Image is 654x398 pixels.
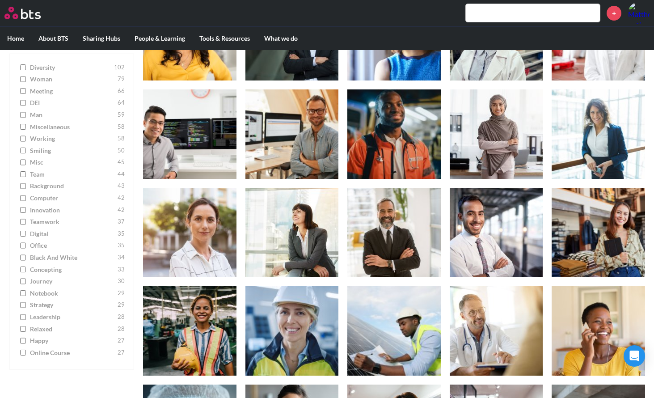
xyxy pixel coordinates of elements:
[118,301,125,310] span: 29
[31,27,76,50] label: About BTS
[628,2,650,24] img: Matthew Tonken
[30,135,115,144] span: working
[30,218,115,227] span: teamwork
[30,254,115,263] span: Black and White
[30,194,115,203] span: computer
[118,348,125,357] span: 27
[20,219,26,225] input: teamwork 37
[127,27,192,50] label: People & Learning
[118,146,125,155] span: 50
[118,170,125,179] span: 44
[30,229,115,238] span: digital
[118,182,125,191] span: 43
[118,218,125,227] span: 37
[20,338,26,344] input: happy 27
[118,313,125,322] span: 28
[20,88,26,94] input: meeting 66
[30,182,115,191] span: background
[20,302,26,309] input: strategy 29
[20,195,26,202] input: computer 42
[118,123,125,131] span: 58
[20,112,26,118] input: man 59
[30,75,115,84] span: woman
[30,206,115,215] span: innovation
[20,148,26,154] input: smiling 50
[30,123,115,131] span: miscellaneous
[20,183,26,190] input: background 43
[20,231,26,237] input: digital 35
[624,345,645,367] div: Open Intercom Messenger
[118,87,125,96] span: 66
[30,277,115,286] span: journey
[20,243,26,249] input: office 35
[20,326,26,332] input: relaxed 28
[30,87,115,96] span: meeting
[30,99,115,108] span: DEI
[20,160,26,166] input: misc 45
[20,207,26,213] input: innovation 42
[30,146,115,155] span: smiling
[20,64,26,71] input: diversity 102
[30,313,115,322] span: leadership
[118,265,125,274] span: 33
[30,110,115,119] span: man
[30,348,115,357] span: online course
[20,350,26,356] input: online course 27
[20,100,26,106] input: DEI 64
[76,27,127,50] label: Sharing Hubs
[4,7,57,19] a: Go home
[118,99,125,108] span: 64
[30,337,115,346] span: happy
[4,7,41,19] img: BTS Logo
[118,110,125,119] span: 59
[30,158,115,167] span: misc
[20,267,26,273] input: concepting 33
[118,206,125,215] span: 42
[118,135,125,144] span: 58
[118,229,125,238] span: 35
[30,63,112,72] span: diversity
[20,171,26,178] input: team 44
[20,290,26,296] input: notebook 29
[118,289,125,298] span: 29
[30,265,115,274] span: concepting
[20,255,26,261] input: Black and White 34
[118,241,125,250] span: 35
[118,337,125,346] span: 27
[607,6,621,21] a: +
[118,277,125,286] span: 30
[20,76,26,83] input: woman 79
[20,279,26,285] input: journey 30
[20,314,26,320] input: leadership 28
[118,194,125,203] span: 42
[257,27,305,50] label: What we do
[192,27,257,50] label: Tools & Resources
[30,241,115,250] span: office
[118,75,125,84] span: 79
[30,289,115,298] span: notebook
[118,254,125,263] span: 34
[628,2,650,24] a: Profile
[20,136,26,142] input: working 58
[30,301,115,310] span: strategy
[114,63,125,72] span: 102
[30,170,115,179] span: team
[20,124,26,130] input: miscellaneous 58
[118,325,125,334] span: 28
[118,158,125,167] span: 45
[30,325,115,334] span: relaxed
